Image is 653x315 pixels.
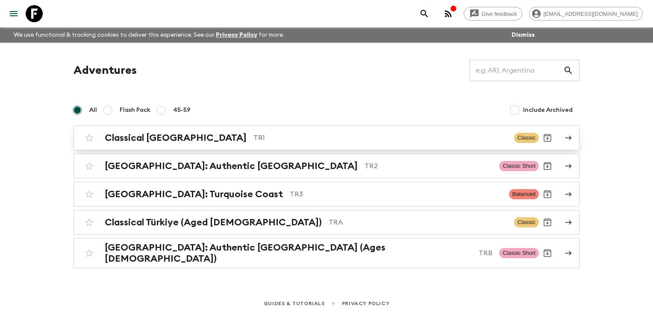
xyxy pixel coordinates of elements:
[365,161,492,171] p: TR2
[509,189,539,199] span: Balanced
[509,29,537,41] button: Dismiss
[105,132,247,143] h2: Classical [GEOGRAPHIC_DATA]
[479,248,492,258] p: TRB
[329,217,507,227] p: TRA
[523,106,573,114] span: Include Archived
[290,189,502,199] p: TR3
[105,189,283,200] h2: [GEOGRAPHIC_DATA]: Turquoise Coast
[416,5,433,22] button: search adventures
[529,7,643,20] div: [EMAIL_ADDRESS][DOMAIN_NAME]
[74,182,579,207] a: [GEOGRAPHIC_DATA]: Turquoise CoastTR3BalancedArchive
[539,214,556,231] button: Archive
[253,133,507,143] p: TR1
[264,299,325,308] a: Guides & Tutorials
[74,125,579,150] a: Classical [GEOGRAPHIC_DATA]TR1ClassicArchive
[539,245,556,262] button: Archive
[342,299,389,308] a: Privacy Policy
[74,238,579,268] a: [GEOGRAPHIC_DATA]: Authentic [GEOGRAPHIC_DATA] (Ages [DEMOGRAPHIC_DATA])TRBClassic ShortArchive
[105,160,358,172] h2: [GEOGRAPHIC_DATA]: Authentic [GEOGRAPHIC_DATA]
[74,154,579,178] a: [GEOGRAPHIC_DATA]: Authentic [GEOGRAPHIC_DATA]TR2Classic ShortArchive
[539,11,642,17] span: [EMAIL_ADDRESS][DOMAIN_NAME]
[499,248,539,258] span: Classic Short
[74,210,579,235] a: Classical Türkiye (Aged [DEMOGRAPHIC_DATA])TRAClassicArchive
[74,62,137,79] h1: Adventures
[514,133,539,143] span: Classic
[105,217,322,228] h2: Classical Türkiye (Aged [DEMOGRAPHIC_DATA])
[499,161,539,171] span: Classic Short
[539,157,556,175] button: Archive
[470,58,563,82] input: e.g. AR1, Argentina
[173,106,191,114] span: 45-59
[539,129,556,146] button: Archive
[120,106,150,114] span: Flash Pack
[5,5,22,22] button: menu
[514,217,539,227] span: Classic
[539,186,556,203] button: Archive
[89,106,97,114] span: All
[477,11,522,17] span: Give feedback
[216,32,257,38] a: Privacy Policy
[105,242,472,264] h2: [GEOGRAPHIC_DATA]: Authentic [GEOGRAPHIC_DATA] (Ages [DEMOGRAPHIC_DATA])
[464,7,522,20] a: Give feedback
[10,27,288,43] p: We use functional & tracking cookies to deliver this experience. See our for more.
